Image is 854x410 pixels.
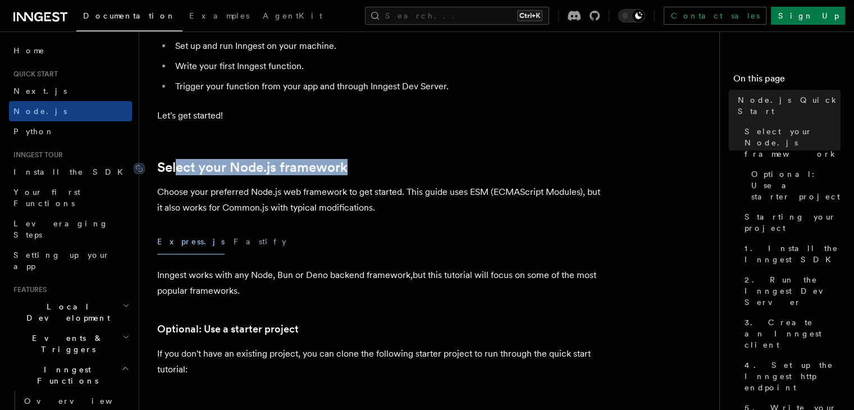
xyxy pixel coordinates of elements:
a: Python [9,121,132,142]
span: Local Development [9,301,122,324]
span: Quick start [9,70,58,79]
a: Node.js Quick Start [733,90,841,121]
a: Leveraging Steps [9,213,132,245]
span: Overview [24,397,140,406]
span: AgentKit [263,11,322,20]
a: Node.js [9,101,132,121]
a: Select your Node.js framework [740,121,841,164]
li: Write your first Inngest function. [172,58,606,74]
a: Sign Up [771,7,845,25]
span: 3. Create an Inngest client [745,317,841,350]
a: 1. Install the Inngest SDK [740,238,841,270]
li: Trigger your function from your app and through Inngest Dev Server. [172,79,606,94]
span: Next.js [13,86,67,95]
span: Node.js Quick Start [738,94,841,117]
a: Setting up your app [9,245,132,276]
span: 4. Set up the Inngest http endpoint [745,359,841,393]
button: Search...Ctrl+K [365,7,549,25]
a: 4. Set up the Inngest http endpoint [740,355,841,398]
span: Setting up your app [13,250,110,271]
span: Leveraging Steps [13,219,108,239]
span: Inngest Functions [9,364,121,386]
span: Events & Triggers [9,332,122,355]
span: Examples [189,11,249,20]
a: Next.js [9,81,132,101]
span: Your first Functions [13,188,80,208]
span: 1. Install the Inngest SDK [745,243,841,265]
p: If you don't have an existing project, you can clone the following starter project to run through... [157,346,606,377]
button: Express.js [157,229,225,254]
a: 3. Create an Inngest client [740,312,841,355]
li: Set up and run Inngest on your machine. [172,38,606,54]
button: Inngest Functions [9,359,132,391]
a: Documentation [76,3,182,31]
a: Contact sales [664,7,766,25]
span: Optional: Use a starter project [751,168,841,202]
kbd: Ctrl+K [517,10,542,21]
a: Optional: Use a starter project [747,164,841,207]
button: Events & Triggers [9,328,132,359]
h4: On this page [733,72,841,90]
span: Home [13,45,45,56]
span: 2. Run the Inngest Dev Server [745,274,841,308]
a: Your first Functions [9,182,132,213]
button: Toggle dark mode [618,9,645,22]
a: Install the SDK [9,162,132,182]
a: 2. Run the Inngest Dev Server [740,270,841,312]
a: Starting your project [740,207,841,238]
button: Local Development [9,297,132,328]
p: Choose your preferred Node.js web framework to get started. This guide uses ESM (ECMAScript Modul... [157,184,606,216]
span: Features [9,285,47,294]
p: Inngest works with any Node, Bun or Deno backend framework,but this tutorial will focus on some o... [157,267,606,299]
span: Starting your project [745,211,841,234]
button: Fastify [234,229,286,254]
a: Home [9,40,132,61]
span: Select your Node.js framework [745,126,841,160]
a: Select your Node.js framework [157,160,348,175]
span: Node.js [13,107,67,116]
p: Let's get started! [157,108,606,124]
span: Install the SDK [13,167,130,176]
span: Inngest tour [9,151,63,160]
span: Documentation [83,11,176,20]
a: Optional: Use a starter project [157,321,299,337]
a: Examples [182,3,256,30]
a: AgentKit [256,3,329,30]
span: Python [13,127,54,136]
